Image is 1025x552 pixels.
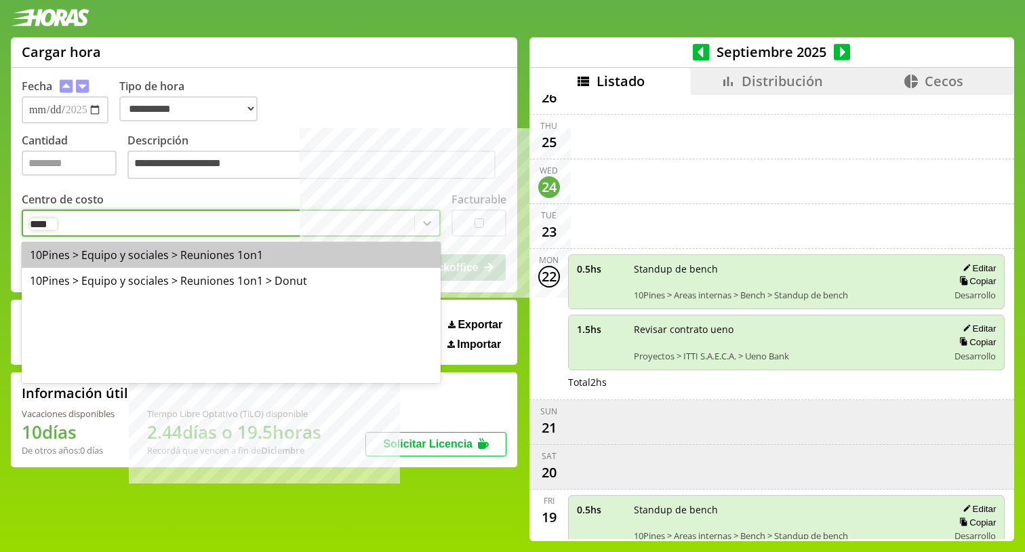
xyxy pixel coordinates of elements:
div: 21 [538,417,560,439]
button: Copiar [955,275,996,287]
span: 0.5 hs [577,262,624,275]
span: Standup de bench [634,262,940,275]
span: Desarrollo [954,530,996,542]
div: 23 [538,221,560,243]
h2: Información útil [22,384,128,402]
div: Fri [544,495,555,507]
div: 10Pines > Equipo y sociales > Reuniones 1on1 > Donut [22,268,441,294]
span: Listado [597,72,645,90]
div: 19 [538,507,560,528]
div: Mon [539,254,559,266]
div: 24 [538,176,560,198]
label: Centro de costo [22,192,104,207]
span: Desarrollo [954,350,996,362]
span: 10Pines > Areas internas > Bench > Standup de bench [634,530,940,542]
label: Cantidad [22,133,127,182]
div: Wed [540,165,558,176]
span: 1.5 hs [577,323,624,336]
button: Copiar [955,336,996,348]
div: Recordá que vencen a fin de [147,444,321,456]
div: Tue [541,210,557,221]
img: logotipo [11,9,89,26]
div: 26 [538,87,560,109]
div: Sat [542,450,557,462]
button: Solicitar Licencia [365,432,506,456]
div: scrollable content [529,95,1014,540]
span: Standup de bench [634,503,940,516]
b: Diciembre [261,444,304,456]
span: Solicitar Licencia [383,438,473,450]
span: Distribución [742,72,823,90]
span: Desarrollo [954,289,996,301]
span: Cecos [925,72,963,90]
h1: Cargar hora [22,43,101,61]
span: Exportar [458,319,502,331]
span: Proyectos > ITTI S.A.E.C.A. > Ueno Bank [634,350,940,362]
button: Editar [959,503,996,515]
div: 10Pines > Equipo y sociales > Reuniones 1on1 [22,242,441,268]
span: Septiembre 2025 [710,43,834,61]
button: Exportar [444,318,506,332]
div: De otros años: 0 días [22,444,115,456]
div: Thu [540,120,557,132]
select: Tipo de hora [119,96,258,121]
label: Descripción [127,133,506,182]
input: Cantidad [22,151,117,176]
span: Revisar contrato ueno [634,323,940,336]
textarea: Descripción [127,151,496,179]
span: 0.5 hs [577,503,624,516]
div: 22 [538,266,560,288]
div: Total 2 hs [568,376,1005,389]
h1: 2.44 días o 19.5 horas [147,420,321,444]
button: Editar [959,262,996,274]
span: 10Pines > Areas internas > Bench > Standup de bench [634,289,940,301]
label: Tipo de hora [119,79,268,123]
div: Sun [540,406,557,417]
button: Editar [959,323,996,334]
h1: 10 días [22,420,115,444]
div: Vacaciones disponibles [22,408,115,420]
label: Facturable [451,192,506,207]
div: 25 [538,132,560,153]
button: Copiar [955,517,996,528]
div: 20 [538,462,560,484]
div: Tiempo Libre Optativo (TiLO) disponible [147,408,321,420]
span: Importar [457,338,501,351]
label: Fecha [22,79,52,94]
